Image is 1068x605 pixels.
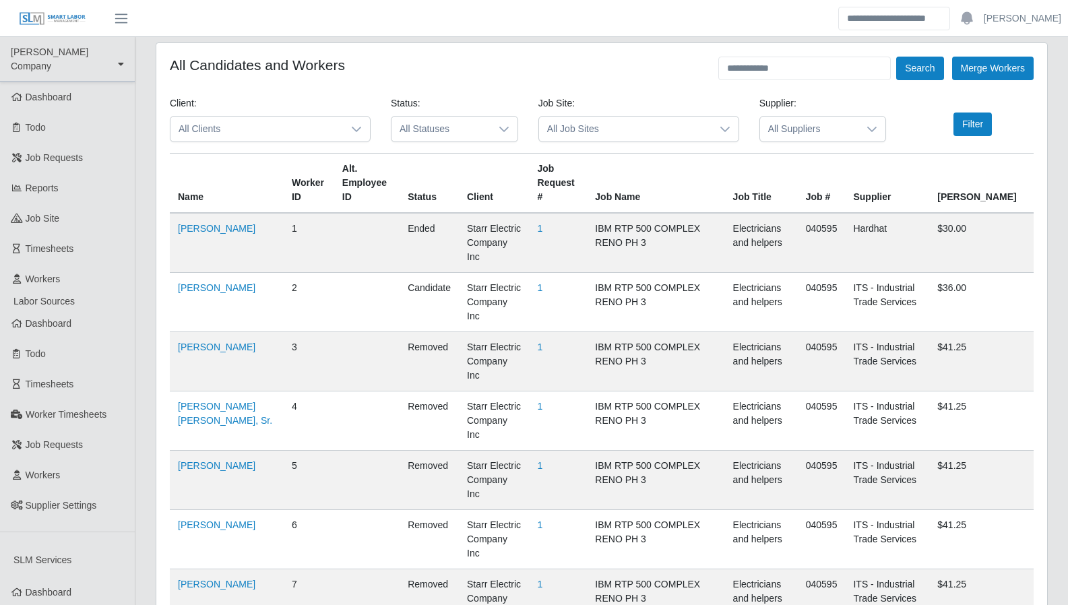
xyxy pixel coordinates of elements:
td: ITS - Industrial Trade Services [845,391,929,451]
button: Search [896,57,943,80]
a: [PERSON_NAME] [178,519,255,530]
td: IBM RTP 500 COMPLEX RENO PH 3 [587,332,724,391]
a: [PERSON_NAME] [178,579,255,590]
span: Job Requests [26,439,84,450]
td: Electricians and helpers [725,391,798,451]
span: SLM Services [13,554,71,565]
span: Labor Sources [13,296,75,307]
th: Worker ID [284,154,334,214]
label: Client: [170,96,197,110]
th: Job # [798,154,846,214]
td: $41.25 [929,332,1034,391]
th: Name [170,154,284,214]
span: Dashboard [26,92,72,102]
td: $30.00 [929,213,1034,273]
td: Electricians and helpers [725,213,798,273]
label: Status: [391,96,420,110]
a: [PERSON_NAME] [178,282,255,293]
td: 040595 [798,391,846,451]
label: Supplier: [759,96,796,110]
span: Timesheets [26,243,74,254]
th: [PERSON_NAME] [929,154,1034,214]
a: 1 [538,579,543,590]
td: 6 [284,510,334,569]
a: [PERSON_NAME] [178,223,255,234]
span: Todo [26,122,46,133]
td: Electricians and helpers [725,273,798,332]
button: Merge Workers [952,57,1034,80]
a: [PERSON_NAME] [178,460,255,471]
button: Filter [953,113,992,136]
a: 1 [538,519,543,530]
td: 4 [284,391,334,451]
td: 1 [284,213,334,273]
span: Workers [26,274,61,284]
td: removed [400,332,459,391]
td: 040595 [798,213,846,273]
span: Worker Timesheets [26,409,106,420]
th: Supplier [845,154,929,214]
span: Supplier Settings [26,500,97,511]
td: IBM RTP 500 COMPLEX RENO PH 3 [587,451,724,510]
td: removed [400,510,459,569]
td: $36.00 [929,273,1034,332]
td: 040595 [798,510,846,569]
span: Dashboard [26,318,72,329]
a: 1 [538,282,543,293]
a: [PERSON_NAME] [984,11,1061,26]
td: 5 [284,451,334,510]
td: Electricians and helpers [725,510,798,569]
td: Starr Electric Company Inc [459,273,530,332]
td: Starr Electric Company Inc [459,391,530,451]
td: 040595 [798,332,846,391]
td: ITS - Industrial Trade Services [845,273,929,332]
td: ITS - Industrial Trade Services [845,332,929,391]
td: removed [400,391,459,451]
td: Starr Electric Company Inc [459,213,530,273]
td: 2 [284,273,334,332]
span: All Clients [170,117,343,141]
span: Workers [26,470,61,480]
td: 040595 [798,451,846,510]
td: 040595 [798,273,846,332]
td: Electricians and helpers [725,332,798,391]
a: 1 [538,460,543,471]
td: Starr Electric Company Inc [459,451,530,510]
span: Reports [26,183,59,193]
td: ended [400,213,459,273]
td: candidate [400,273,459,332]
span: All Statuses [391,117,491,141]
td: $41.25 [929,451,1034,510]
span: job site [26,213,60,224]
td: $41.25 [929,510,1034,569]
a: 1 [538,401,543,412]
td: Starr Electric Company Inc [459,332,530,391]
label: Job Site: [538,96,575,110]
td: ITS - Industrial Trade Services [845,510,929,569]
a: [PERSON_NAME] [178,342,255,352]
th: Job Request # [530,154,588,214]
a: [PERSON_NAME] [PERSON_NAME], Sr. [178,401,272,426]
th: Job Title [725,154,798,214]
a: 1 [538,342,543,352]
span: Job Requests [26,152,84,163]
span: Dashboard [26,587,72,598]
th: Job Name [587,154,724,214]
img: SLM Logo [19,11,86,26]
a: 1 [538,223,543,234]
span: All Job Sites [539,117,712,141]
h4: All Candidates and Workers [170,57,345,73]
span: Todo [26,348,46,359]
th: Status [400,154,459,214]
td: IBM RTP 500 COMPLEX RENO PH 3 [587,273,724,332]
td: ITS - Industrial Trade Services [845,451,929,510]
td: Hardhat [845,213,929,273]
span: All Suppliers [760,117,859,141]
input: Search [838,7,950,30]
td: 3 [284,332,334,391]
td: removed [400,451,459,510]
td: IBM RTP 500 COMPLEX RENO PH 3 [587,510,724,569]
th: Alt. Employee ID [334,154,400,214]
th: Client [459,154,530,214]
span: Timesheets [26,379,74,389]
